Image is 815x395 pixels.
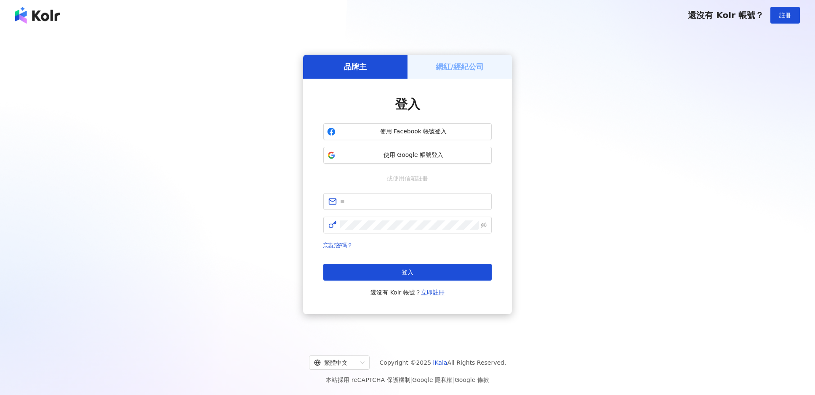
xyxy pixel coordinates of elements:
[339,151,488,159] span: 使用 Google 帳號登入
[370,287,445,297] span: 還沒有 Kolr 帳號？
[453,376,455,383] span: |
[323,123,492,140] button: 使用 Facebook 帳號登入
[323,242,353,249] a: 忘記密碼？
[314,356,357,369] div: 繁體中文
[395,97,420,111] span: 登入
[433,359,447,366] a: iKala
[402,269,413,276] span: 登入
[779,12,791,19] span: 註冊
[770,7,800,24] button: 註冊
[455,376,489,383] a: Google 條款
[344,61,367,72] h5: 品牌主
[436,61,484,72] h5: 網紅/經紀公司
[381,174,434,183] span: 或使用信箱註冊
[339,127,488,136] span: 使用 Facebook 帳號登入
[481,222,487,228] span: eye-invisible
[421,289,445,296] a: 立即註冊
[410,376,413,383] span: |
[380,358,506,368] span: Copyright © 2025 All Rights Reserved.
[412,376,453,383] a: Google 隱私權
[688,10,764,20] span: 還沒有 Kolr 帳號？
[326,375,489,385] span: 本站採用 reCAPTCHA 保護機制
[323,147,492,164] button: 使用 Google 帳號登入
[323,264,492,281] button: 登入
[15,7,60,24] img: logo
